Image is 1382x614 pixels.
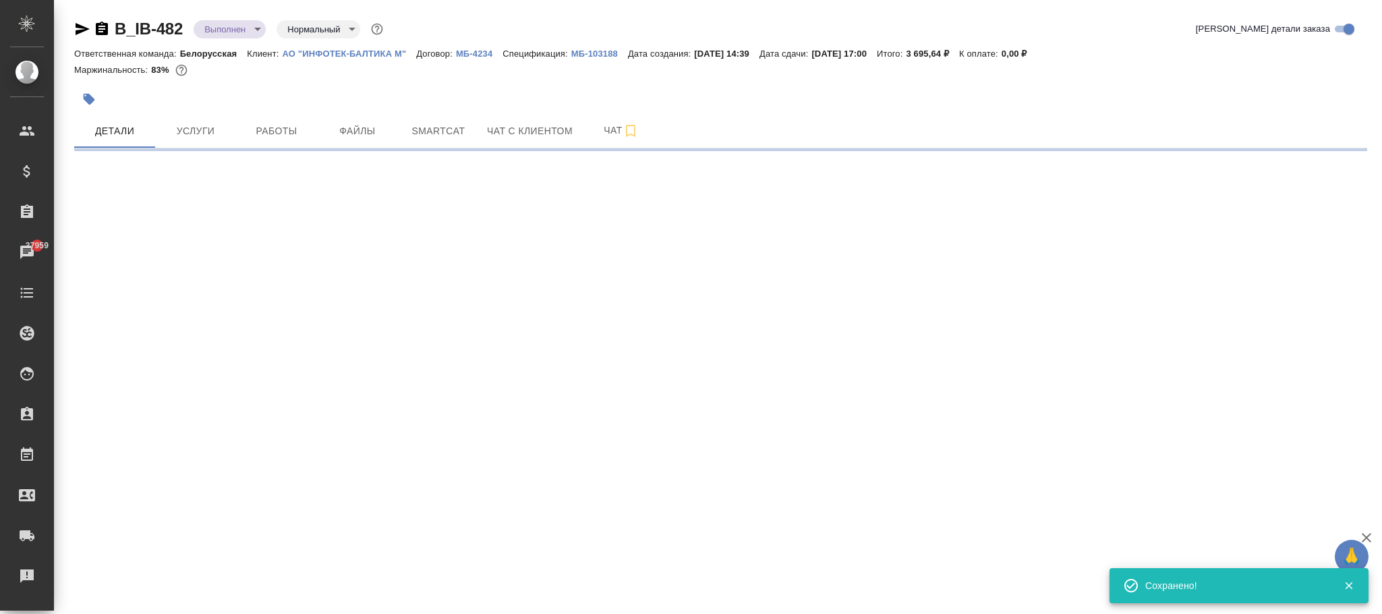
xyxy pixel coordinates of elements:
a: МБ-103188 [571,47,628,59]
span: Детали [82,123,147,140]
p: Белорусская [180,49,248,59]
span: Чат [589,122,654,139]
button: Доп статусы указывают на важность/срочность заказа [368,20,386,38]
a: B_IB-482 [115,20,183,38]
button: Выполнен [200,24,250,35]
p: 3 695,64 ₽ [906,49,959,59]
p: Дата сдачи: [759,49,811,59]
p: 0,00 ₽ [1002,49,1037,59]
span: 🙏 [1340,542,1363,571]
button: Скопировать ссылку [94,21,110,37]
a: 37959 [3,235,51,269]
p: 83% [151,65,172,75]
p: [DATE] 14:39 [694,49,759,59]
button: Добавить тэг [74,84,104,114]
div: Выполнен [277,20,360,38]
p: МБ-4234 [456,49,502,59]
span: Услуги [163,123,228,140]
p: Клиент: [247,49,282,59]
p: АО "ИНФОТЕК-БАЛТИКА М" [282,49,416,59]
span: 37959 [18,239,57,252]
a: МБ-4234 [456,47,502,59]
a: АО "ИНФОТЕК-БАЛТИКА М" [282,47,416,59]
p: К оплате: [959,49,1002,59]
svg: Подписаться [623,123,639,139]
div: Сохранено! [1145,579,1323,592]
button: 521.92 RUB; [173,61,190,79]
p: Спецификация: [502,49,571,59]
span: Файлы [325,123,390,140]
span: Чат с клиентом [487,123,573,140]
p: [DATE] 17:00 [811,49,877,59]
span: Smartcat [406,123,471,140]
button: Скопировать ссылку для ЯМессенджера [74,21,90,37]
p: Договор: [416,49,456,59]
button: Закрыть [1335,580,1362,592]
span: Работы [244,123,309,140]
p: МБ-103188 [571,49,628,59]
div: Выполнен [194,20,266,38]
button: Нормальный [283,24,344,35]
p: Маржинальность: [74,65,151,75]
button: 🙏 [1335,540,1369,574]
span: [PERSON_NAME] детали заказа [1196,22,1330,36]
p: Итого: [877,49,906,59]
p: Ответственная команда: [74,49,180,59]
p: Дата создания: [628,49,694,59]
